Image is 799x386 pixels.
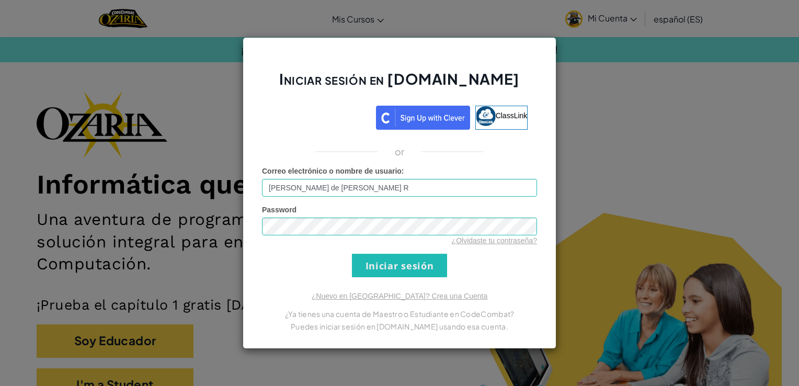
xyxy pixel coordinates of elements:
input: Iniciar sesión [352,254,447,277]
span: ClassLink [496,111,528,120]
span: Correo electrónico o nombre de usuario [262,167,402,175]
img: classlink-logo-small.png [476,106,496,126]
a: ¿Nuevo en [GEOGRAPHIC_DATA]? Crea una Cuenta [312,292,487,300]
label: : [262,166,404,176]
span: Password [262,206,296,214]
img: clever_sso_button@2x.png [376,106,470,130]
iframe: Botón de Acceder con Google [266,105,376,128]
p: or [395,145,405,158]
h2: Iniciar sesión en [DOMAIN_NAME] [262,69,537,99]
a: ¿Olvidaste tu contraseña? [452,236,537,245]
p: ¿Ya tienes una cuenta de Maestro o Estudiante en CodeCombat? [262,308,537,320]
p: Puedes iniciar sesión en [DOMAIN_NAME] usando esa cuenta. [262,320,537,333]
